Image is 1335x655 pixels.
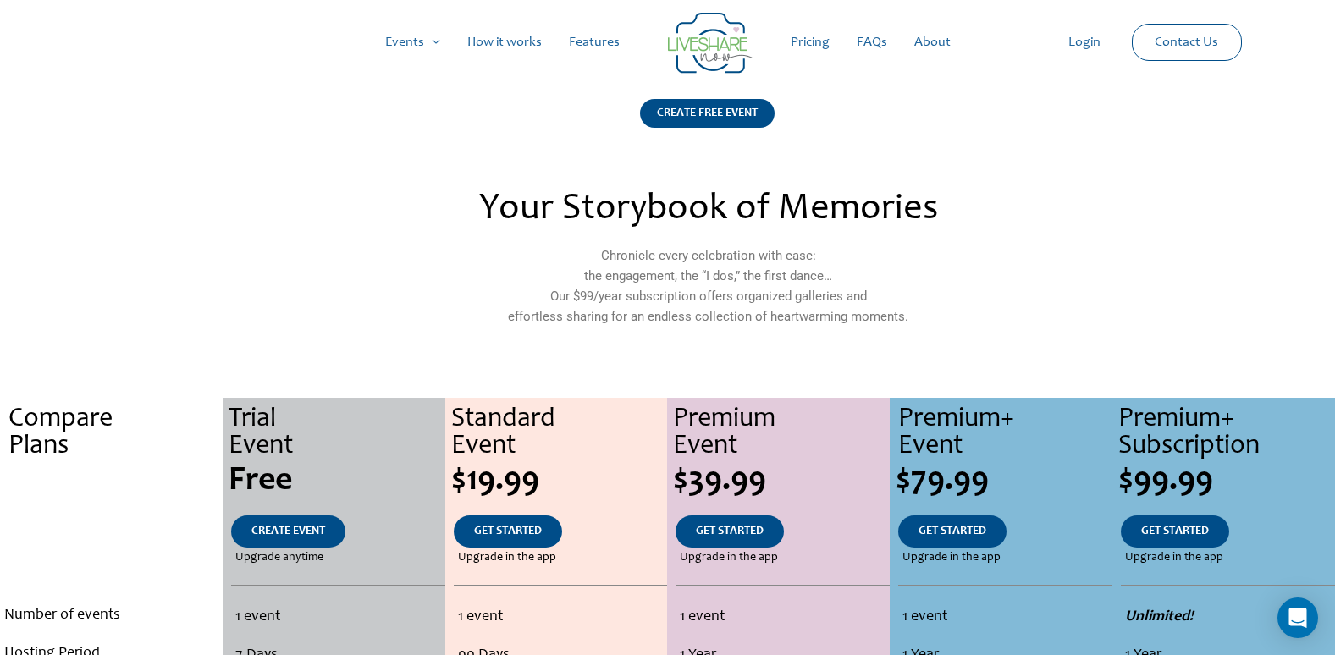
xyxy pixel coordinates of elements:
div: CREATE FREE EVENT [640,99,775,128]
span: GET STARTED [474,526,542,537]
a: How it works [454,15,555,69]
span: Upgrade in the app [458,548,556,568]
li: 1 event [680,598,885,636]
strong: Unlimited! [1125,609,1194,625]
div: Premium+ Event [898,406,1112,460]
span: . [109,526,113,537]
a: GET STARTED [898,515,1007,548]
a: Events [372,15,454,69]
li: 1 event [458,598,664,636]
div: Free [229,465,445,498]
img: LiveShare logo - Capture & Share Event Memories [668,13,753,74]
span: . [109,552,113,564]
div: Open Intercom Messenger [1277,597,1318,638]
a: About [901,15,964,69]
span: Upgrade anytime [235,548,323,568]
span: Upgrade in the app [680,548,778,568]
h2: Your Storybook of Memories [341,191,1074,228]
div: $99.99 [1118,465,1335,498]
span: Upgrade in the app [1125,548,1223,568]
div: Trial Event [229,406,445,460]
p: Chronicle every celebration with ease: the engagement, the “I dos,” the first dance… Our $99/year... [341,245,1074,327]
div: Standard Event [451,406,668,460]
nav: Site Navigation [30,15,1305,69]
a: GET STARTED [1121,515,1229,548]
a: . [89,515,133,548]
span: GET STARTED [1141,526,1209,537]
a: Features [555,15,633,69]
a: GET STARTED [676,515,784,548]
span: Upgrade in the app [902,548,1001,568]
div: Compare Plans [8,406,223,460]
span: GET STARTED [696,526,764,537]
a: Login [1055,15,1114,69]
li: 1 event [235,598,439,636]
div: $79.99 [896,465,1112,498]
a: Contact Us [1141,25,1232,60]
a: GET STARTED [454,515,562,548]
a: Pricing [777,15,843,69]
div: $39.99 [673,465,890,498]
a: CREATE EVENT [231,515,345,548]
div: Premium+ Subscription [1118,406,1335,460]
span: . [107,465,115,498]
a: CREATE FREE EVENT [640,99,775,149]
div: Premium Event [673,406,890,460]
div: $19.99 [451,465,668,498]
span: GET STARTED [919,526,986,537]
span: CREATE EVENT [251,526,325,537]
a: FAQs [843,15,901,69]
li: 1 event [902,598,1108,636]
li: Number of events [4,597,218,635]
